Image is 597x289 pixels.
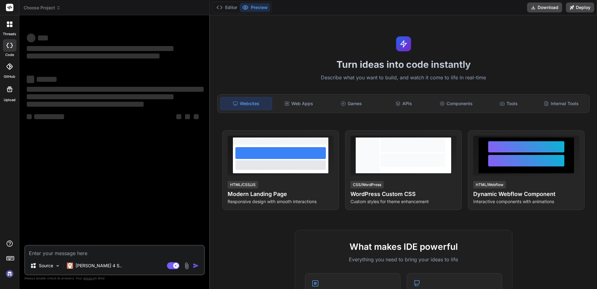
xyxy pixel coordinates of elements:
[27,114,32,119] span: ‌
[3,31,16,37] label: threads
[527,2,562,12] button: Download
[39,263,53,269] p: Source
[27,54,160,58] span: ‌
[350,190,456,198] h4: WordPress Custom CSS
[27,34,35,42] span: ‌
[185,114,190,119] span: ‌
[4,97,16,103] label: Upload
[4,268,15,279] img: signin
[4,74,15,79] label: GitHub
[305,240,502,253] h2: What makes IDE powerful
[535,97,587,110] div: Internal Tools
[228,198,334,205] p: Responsive design with smooth interactions
[183,262,190,269] img: attachment
[83,276,95,280] span: privacy
[350,198,456,205] p: Custom styles for theme enhancement
[220,97,272,110] div: Websites
[176,114,181,119] span: ‌
[24,275,205,281] p: Always double-check its answers. Your in Bind
[27,76,34,83] span: ‌
[76,263,122,269] p: [PERSON_NAME] 4 S..
[38,35,48,40] span: ‌
[24,5,61,11] span: Choose Project
[27,94,174,99] span: ‌
[37,77,57,82] span: ‌
[193,263,199,269] img: icon
[326,97,377,110] div: Games
[214,59,593,70] h1: Turn ideas into code instantly
[34,114,64,119] span: ‌
[27,102,144,107] span: ‌
[27,46,174,51] span: ‌
[27,87,204,92] span: ‌
[67,263,73,269] img: Claude 4 Sonnet
[350,181,384,189] div: CSS/WordPress
[431,97,482,110] div: Components
[566,2,594,12] button: Deploy
[378,97,429,110] div: APIs
[273,97,325,110] div: Web Apps
[5,52,14,58] label: code
[473,198,579,205] p: Interactive components with animations
[473,190,579,198] h4: Dynamic Webflow Component
[473,181,506,189] div: HTML/Webflow
[194,114,199,119] span: ‌
[55,263,60,268] img: Pick Models
[240,3,270,12] button: Preview
[305,256,502,263] p: Everything you need to bring your ideas to life
[483,97,535,110] div: Tools
[228,181,258,189] div: HTML/CSS/JS
[214,3,240,12] button: Editor
[214,74,593,82] p: Describe what you want to build, and watch it come to life in real-time
[228,190,334,198] h4: Modern Landing Page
